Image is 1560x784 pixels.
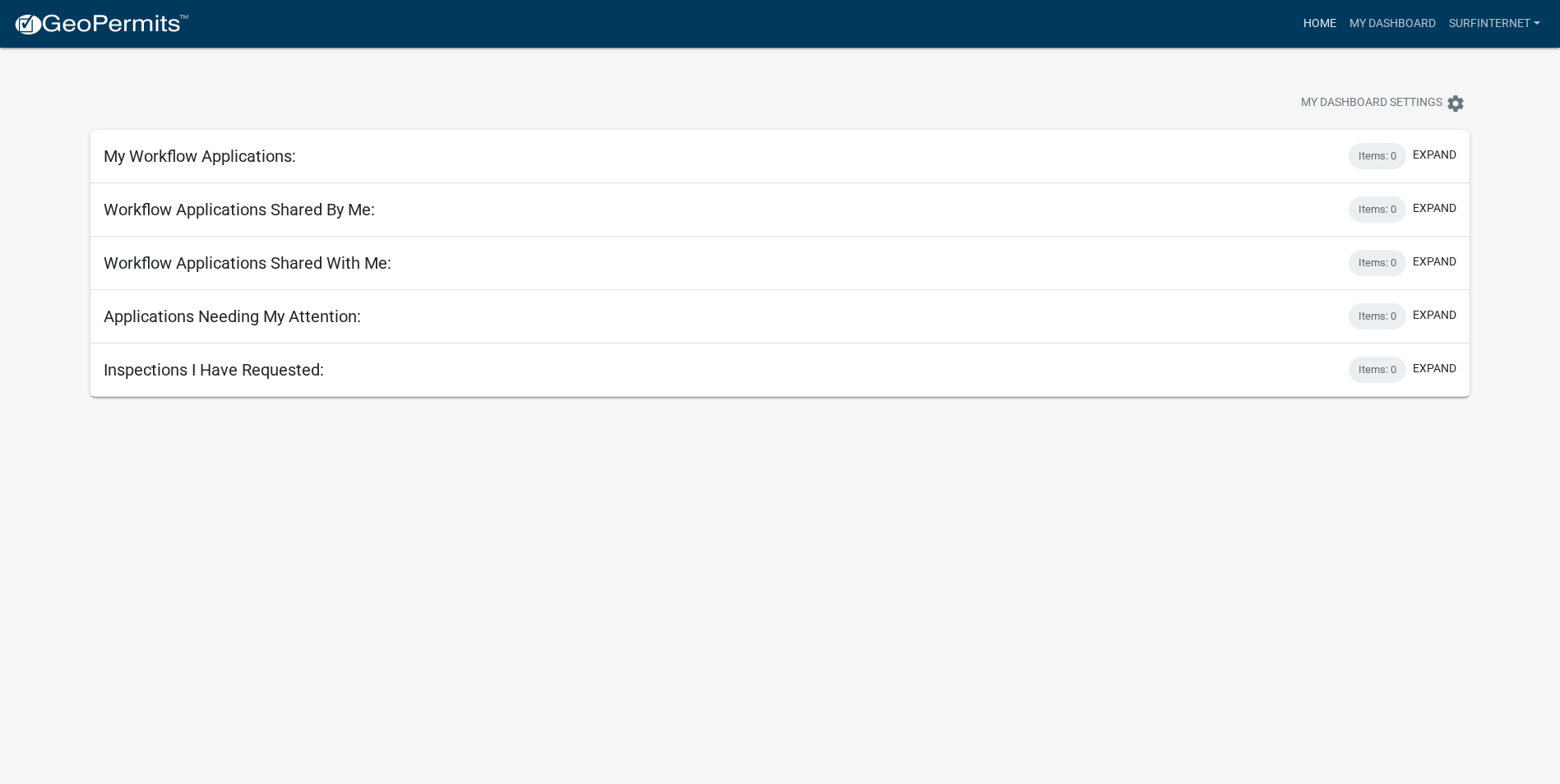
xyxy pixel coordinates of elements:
[1349,250,1406,276] div: Items: 0
[1413,360,1456,377] button: expand
[104,200,375,219] h5: Workflow Applications Shared By Me:
[1413,253,1456,270] button: expand
[1349,303,1406,330] div: Items: 0
[1413,307,1456,324] button: expand
[104,146,296,166] h5: My Workflow Applications:
[104,253,391,273] h5: Workflow Applications Shared With Me:
[1349,357,1406,383] div: Items: 0
[1349,196,1406,223] div: Items: 0
[1446,94,1465,113] i: settings
[1301,94,1442,113] span: My Dashboard Settings
[1442,8,1547,39] a: surfinternet
[104,307,361,326] h5: Applications Needing My Attention:
[1343,8,1442,39] a: My Dashboard
[1413,200,1456,217] button: expand
[1288,87,1479,119] button: My Dashboard Settingssettings
[1297,8,1343,39] a: Home
[1349,143,1406,169] div: Items: 0
[1413,146,1456,164] button: expand
[104,360,324,380] h5: Inspections I Have Requested:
